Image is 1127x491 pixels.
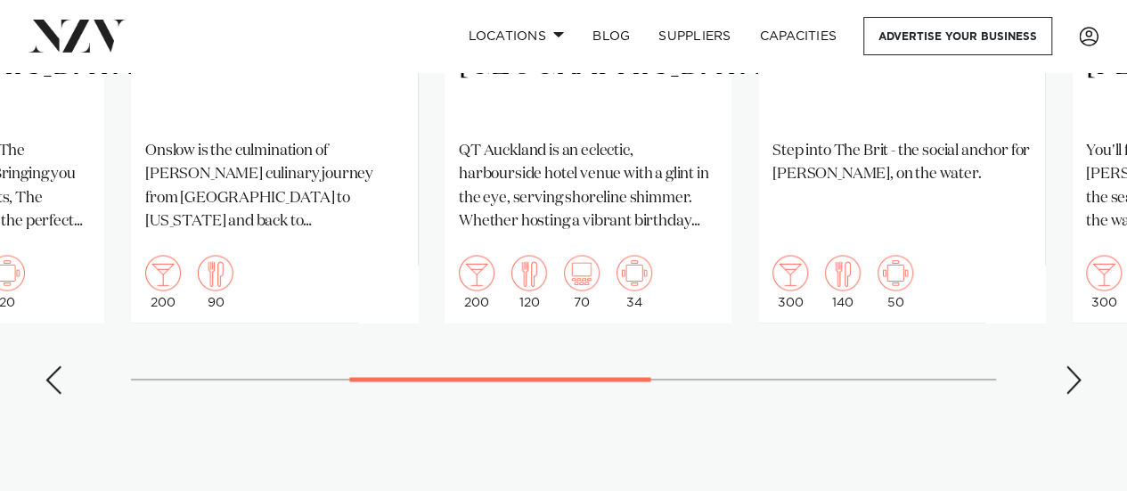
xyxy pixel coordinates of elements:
img: meeting.png [617,255,652,291]
a: Capacities [746,17,852,55]
div: 200 [459,255,494,308]
div: 300 [772,255,808,308]
img: dining.png [825,255,861,291]
div: 300 [1086,255,1122,308]
img: meeting.png [878,255,913,291]
div: 70 [564,255,600,308]
img: cocktail.png [1086,255,1122,291]
img: dining.png [198,255,233,291]
img: nzv-logo.png [29,20,126,52]
img: cocktail.png [459,255,494,291]
div: 140 [825,255,861,308]
a: BLOG [578,17,644,55]
img: cocktail.png [772,255,808,291]
p: QT Auckland is an eclectic, harbourside hotel venue with a glint in the eye, serving shoreline sh... [459,140,717,233]
img: theatre.png [564,255,600,291]
a: Locations [453,17,578,55]
p: Step into The Brit - the social anchor for [PERSON_NAME], on the water. [772,140,1031,187]
img: dining.png [511,255,547,291]
div: 200 [145,255,181,308]
a: Advertise your business [863,17,1052,55]
div: 34 [617,255,652,308]
img: cocktail.png [145,255,181,291]
p: Onslow is the culmination of [PERSON_NAME] culinary journey from [GEOGRAPHIC_DATA] to [US_STATE] ... [145,140,404,233]
div: 90 [198,255,233,308]
div: 120 [511,255,547,308]
a: SUPPLIERS [644,17,745,55]
div: 50 [878,255,913,308]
